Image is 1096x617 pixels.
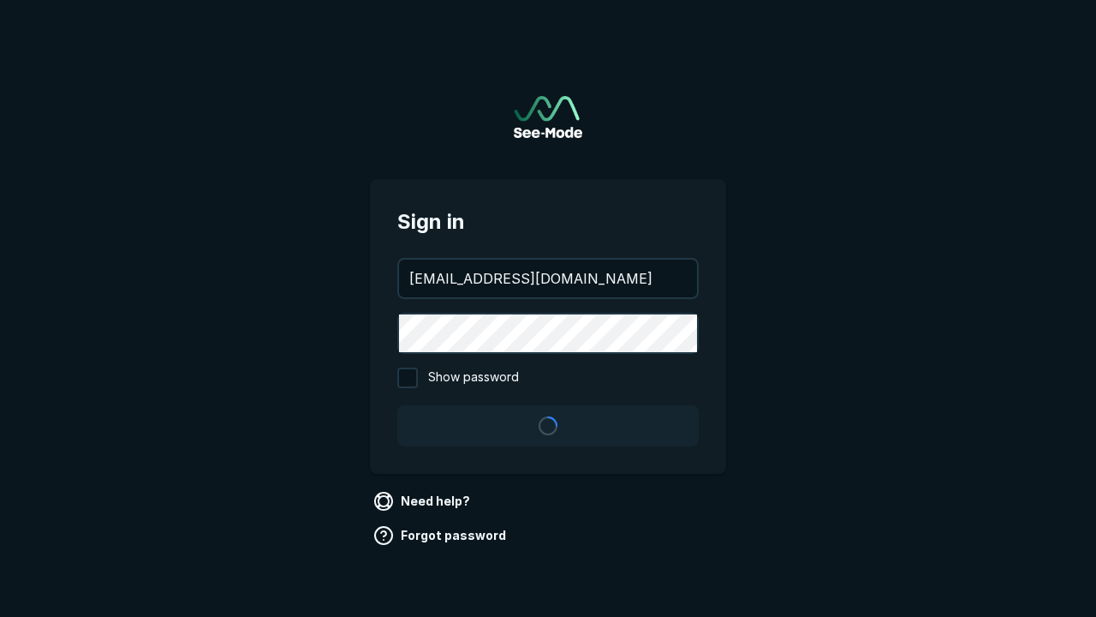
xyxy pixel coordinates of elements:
span: Show password [428,368,519,388]
a: Need help? [370,488,477,515]
a: Go to sign in [514,96,582,138]
img: See-Mode Logo [514,96,582,138]
input: your@email.com [399,260,697,297]
span: Sign in [397,207,699,237]
a: Forgot password [370,522,513,549]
